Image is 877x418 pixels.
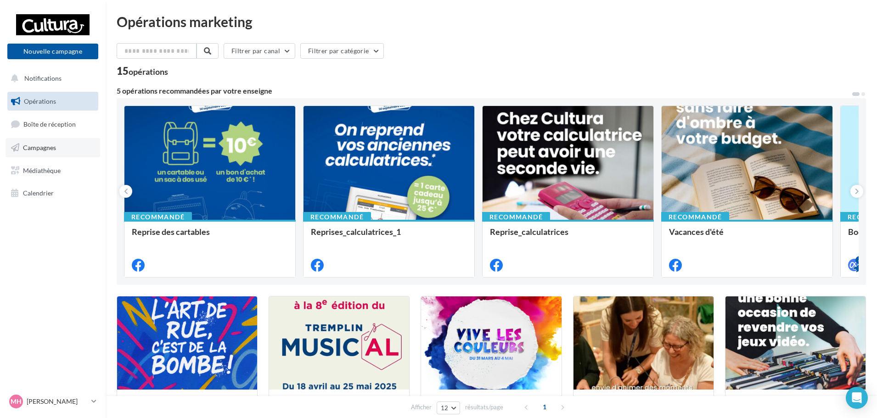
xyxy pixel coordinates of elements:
[117,87,851,95] div: 5 opérations recommandées par votre enseigne
[6,161,100,180] a: Médiathèque
[6,138,100,157] a: Campagnes
[132,227,288,245] div: Reprise des cartables
[27,397,88,406] p: [PERSON_NAME]
[6,69,96,88] button: Notifications
[6,92,100,111] a: Opérations
[23,144,56,151] span: Campagnes
[441,404,449,412] span: 12
[6,114,100,134] a: Boîte de réception
[661,212,729,222] div: Recommandé
[23,120,76,128] span: Boîte de réception
[117,15,866,28] div: Opérations marketing
[7,44,98,59] button: Nouvelle campagne
[23,189,54,197] span: Calendrier
[437,401,460,414] button: 12
[303,212,371,222] div: Recommandé
[24,97,56,105] span: Opérations
[855,256,864,264] div: 4
[24,74,62,82] span: Notifications
[411,403,432,412] span: Afficher
[117,66,168,76] div: 15
[224,43,295,59] button: Filtrer par canal
[7,393,98,410] a: MH [PERSON_NAME]
[23,166,61,174] span: Médiathèque
[124,212,192,222] div: Recommandé
[669,227,825,245] div: Vacances d'été
[300,43,384,59] button: Filtrer par catégorie
[537,400,552,414] span: 1
[846,387,868,409] div: Open Intercom Messenger
[129,67,168,76] div: opérations
[11,397,22,406] span: MH
[311,227,467,245] div: Reprises_calculatrices_1
[465,403,503,412] span: résultats/page
[490,227,646,245] div: Reprise_calculatrices
[6,184,100,203] a: Calendrier
[482,212,550,222] div: Recommandé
